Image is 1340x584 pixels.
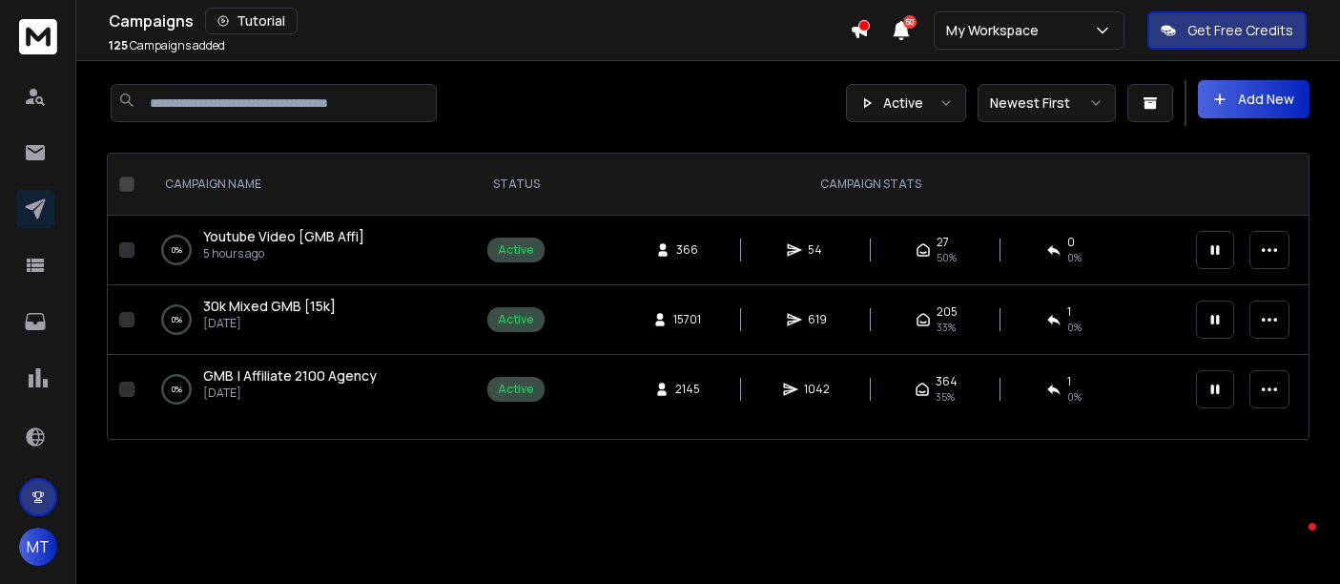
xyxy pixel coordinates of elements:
[19,528,57,566] button: MT
[142,285,476,355] td: 0%30k Mixed GMB [15k][DATE]
[946,21,1046,40] p: My Workspace
[172,380,182,399] p: 0 %
[109,37,128,53] span: 125
[1067,374,1071,389] span: 1
[476,154,556,216] th: STATUS
[203,366,377,385] span: GMB | Affiliate 2100 Agency
[808,312,827,327] span: 619
[203,246,364,261] p: 5 hours ago
[675,382,700,397] span: 2145
[673,312,701,327] span: 15701
[1067,235,1075,250] span: 0
[937,250,957,265] span: 50 %
[903,15,917,29] span: 50
[203,366,377,386] a: GMB | Affiliate 2100 Agency
[1187,21,1293,40] p: Get Free Credits
[172,310,182,329] p: 0 %
[203,227,364,245] span: Youtube Video [GMB Affi]
[1067,304,1071,320] span: 1
[1067,389,1082,405] span: 0 %
[1067,250,1082,265] span: 0 %
[498,382,534,397] div: Active
[937,304,958,320] span: 205
[109,8,850,34] div: Campaigns
[142,355,476,425] td: 0%GMB | Affiliate 2100 Agency[DATE]
[498,242,534,258] div: Active
[203,316,336,331] p: [DATE]
[804,382,830,397] span: 1042
[172,240,182,260] p: 0 %
[1270,518,1316,564] iframe: Intercom live chat
[1067,320,1082,335] span: 0 %
[676,242,698,258] span: 366
[556,154,1185,216] th: CAMPAIGN STATS
[936,389,955,405] span: 35 %
[203,297,336,316] a: 30k Mixed GMB [15k]
[142,154,476,216] th: CAMPAIGN NAME
[203,227,364,246] a: Youtube Video [GMB Affi]
[1198,80,1309,118] button: Add New
[1147,11,1307,50] button: Get Free Credits
[205,8,298,34] button: Tutorial
[883,94,923,113] p: Active
[498,312,534,327] div: Active
[808,242,827,258] span: 54
[936,374,958,389] span: 364
[142,216,476,285] td: 0%Youtube Video [GMB Affi]5 hours ago
[109,38,225,53] p: Campaigns added
[937,320,956,335] span: 33 %
[203,386,377,401] p: [DATE]
[937,235,949,250] span: 27
[203,297,336,315] span: 30k Mixed GMB [15k]
[978,84,1116,122] button: Newest First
